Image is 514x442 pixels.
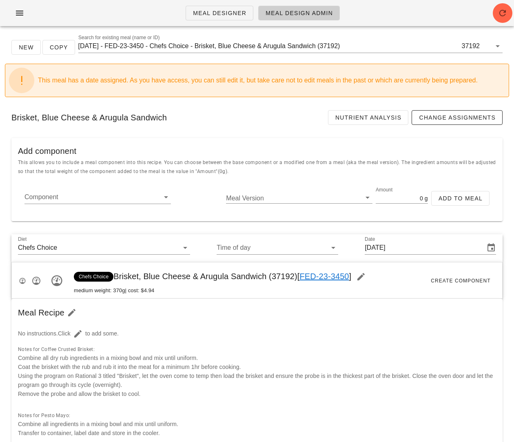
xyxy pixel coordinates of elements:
span: This allows you to include a meal component into this recipe. You can choose between the base com... [18,160,496,174]
div: Time of day [217,241,338,254]
div: Meal Recipe [11,299,503,327]
span: Coat the brisket with the rub and rub it into the meat for a minimum 1hr before cooking. [18,364,241,370]
span: Using the program on Rational 3 titled "Brisket", let the oven come to temp then load the brisket... [18,373,493,388]
span: Transfer to container, label date and store in the cooler. [18,430,160,436]
span: Notes for Pesto Mayo: [18,413,70,418]
span: Meal Design Admin [265,10,333,16]
span: medium weight: 370g [74,287,125,295]
span: Meal Designer [193,10,246,16]
button: Copy [42,40,75,55]
span: Combine all dry rub ingredients in a mixing bowl and mix until uniform. [18,355,198,361]
div: Add component [11,138,503,158]
div: DietChefs Choice [18,241,190,254]
span: Copy [49,44,68,51]
a: FED-23-3450 [299,272,349,281]
div: g [423,193,428,203]
span: Remove the probe and allow the brisket to cool. [18,391,140,397]
div: No instructions. [13,322,501,346]
span: Notes for Coffee Crusted Brisket: [18,346,95,352]
span: [ ] [297,272,352,281]
span: Chefs Choice [79,272,109,282]
button: Create Component [425,262,496,299]
div: Meal Version [226,193,372,203]
span: | cost: $4.94 [125,287,154,295]
label: Date [365,236,375,242]
span: New [18,44,34,51]
label: Diet [18,236,27,242]
a: Meal Designer [186,6,253,20]
div: 37192 [460,42,480,50]
span: (0g) [218,169,228,174]
div: Brisket, Blue Cheese & Arugula Sandwich [5,104,509,131]
div: This meal has a date assigned. As you have access, you can still edit it, but take care not to ed... [38,76,502,85]
button: New [11,40,41,55]
a: Meal Design Admin [258,6,340,20]
span: Change Assignments [419,114,496,121]
a: Change Assignments [412,110,503,125]
a: Nutrient Analysis [328,110,409,125]
label: Search for existing meal (name or ID) [78,35,160,41]
span: Combine all ingredients in a mixing bowl and mix until uniform. [18,421,178,427]
button: Add to Meal [431,191,490,206]
span: Create Component [430,278,490,284]
span: Brisket, Blue Cheese & Arugula Sandwich (37192) [74,272,371,281]
span: Nutrient Analysis [335,114,402,121]
label: Amount [376,187,392,193]
div: Chefs Choice [18,244,57,251]
span: Click to add some. [58,330,119,337]
span: Add to Meal [438,195,483,202]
